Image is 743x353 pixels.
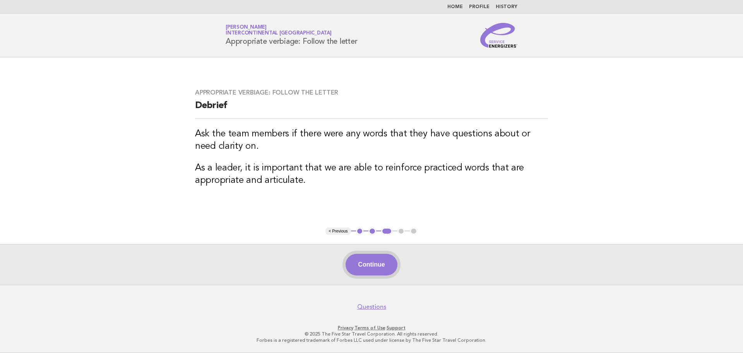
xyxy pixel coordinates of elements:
button: < Previous [325,227,351,235]
a: [PERSON_NAME]InterContinental [GEOGRAPHIC_DATA] [226,25,332,36]
h3: Ask the team members if there were any words that they have questions about or need clarity on. [195,128,548,153]
a: Questions [357,303,386,311]
button: Continue [346,254,397,276]
p: Forbes is a registered trademark of Forbes LLC used under license by The Five Star Travel Corpora... [135,337,608,343]
button: 2 [368,227,376,235]
h1: Appropriate verbiage: Follow the letter [226,25,357,45]
a: Terms of Use [354,325,385,331]
a: Home [447,5,463,9]
a: Support [387,325,406,331]
span: InterContinental [GEOGRAPHIC_DATA] [226,31,332,36]
h2: Debrief [195,100,548,119]
a: History [496,5,517,9]
button: 3 [381,227,392,235]
img: Service Energizers [480,23,517,48]
p: © 2025 The Five Star Travel Corporation. All rights reserved. [135,331,608,337]
button: 1 [356,227,364,235]
a: Profile [469,5,490,9]
h3: As a leader, it is important that we are able to reinforce practiced words that are appropriate a... [195,162,548,187]
a: Privacy [338,325,353,331]
p: · · [135,325,608,331]
h3: Appropriate verbiage: Follow the letter [195,89,548,96]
